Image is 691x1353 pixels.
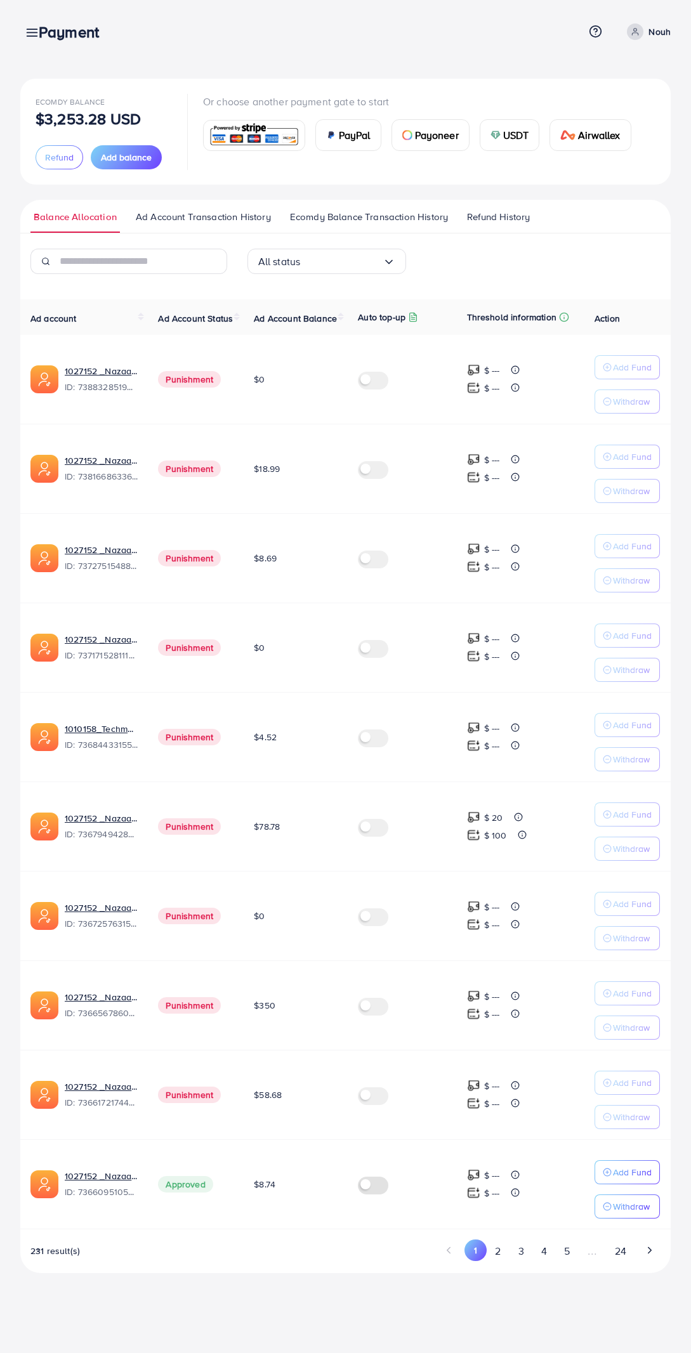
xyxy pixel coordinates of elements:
[613,483,650,499] p: Withdraw
[36,145,83,169] button: Refund
[467,918,480,931] img: top-up amount
[595,892,660,916] button: Add Fund
[484,542,500,557] p: $ ---
[480,119,540,151] a: cardUSDT
[30,1170,58,1198] img: ic-ads-acc.e4c84228.svg
[254,731,277,743] span: $4.52
[550,119,631,151] a: cardAirwallex
[490,130,501,140] img: card
[65,991,138,1020] div: <span class='underline'>1027152 _Nazaagency_0051</span></br>7366567860828749825
[158,729,221,745] span: Punishment
[300,252,382,271] input: Search for option
[467,381,480,395] img: top-up amount
[65,649,138,662] span: ID: 7371715281112170513
[595,389,660,414] button: Withdraw
[36,96,105,107] span: Ecomdy Balance
[158,818,221,835] span: Punishment
[595,981,660,1005] button: Add Fund
[65,381,138,393] span: ID: 7388328519014645761
[467,363,480,377] img: top-up amount
[467,310,556,325] p: Threshold information
[254,820,280,833] span: $78.78
[158,908,221,924] span: Punishment
[484,1007,500,1022] p: $ ---
[595,837,660,861] button: Withdraw
[65,1170,138,1199] div: <span class='underline'>1027152 _Nazaagency_006</span></br>7366095105679261697
[158,461,221,477] span: Punishment
[613,573,650,588] p: Withdraw
[65,901,138,914] a: 1027152 _Nazaagency_016
[613,841,650,856] p: Withdraw
[91,145,162,169] button: Add balance
[467,900,480,913] img: top-up amount
[484,828,507,843] p: $ 100
[467,739,480,752] img: top-up amount
[613,449,652,464] p: Add Fund
[158,550,221,566] span: Punishment
[467,1097,480,1110] img: top-up amount
[65,722,138,735] a: 1010158_Techmanistan pk acc_1715599413927
[254,999,275,1012] span: $350
[30,813,58,840] img: ic-ads-acc.e4c84228.svg
[101,151,152,164] span: Add balance
[595,312,620,325] span: Action
[595,1016,660,1040] button: Withdraw
[65,1007,138,1019] span: ID: 7366567860828749825
[415,127,459,143] span: Payoneer
[203,94,642,109] p: Or choose another payment gate to start
[65,1080,138,1109] div: <span class='underline'>1027152 _Nazaagency_018</span></br>7366172174454882305
[484,631,500,646] p: $ ---
[290,210,448,224] span: Ecomdy Balance Transaction History
[158,371,221,388] span: Punishment
[595,802,660,827] button: Add Fund
[595,1105,660,1129] button: Withdraw
[65,722,138,752] div: <span class='underline'>1010158_Techmanistan pk acc_1715599413927</span></br>7368443315504726017
[595,534,660,558] button: Add Fund
[613,1075,652,1090] p: Add Fund
[65,1170,138,1182] a: 1027152 _Nazaagency_006
[606,1239,635,1263] button: Go to page 24
[578,127,620,143] span: Airwallex
[613,1109,650,1125] p: Withdraw
[648,24,671,39] p: Nouh
[30,991,58,1019] img: ic-ads-acc.e4c84228.svg
[30,365,58,393] img: ic-ads-acc.e4c84228.svg
[65,812,138,841] div: <span class='underline'>1027152 _Nazaagency_003</span></br>7367949428067450896
[358,310,405,325] p: Auto top-up
[464,1239,487,1261] button: Go to page 1
[65,917,138,930] span: ID: 7367257631523782657
[595,568,660,592] button: Withdraw
[438,1239,661,1263] ul: Pagination
[595,658,660,682] button: Withdraw
[326,130,336,140] img: card
[613,986,652,1001] p: Add Fund
[613,628,652,643] p: Add Fund
[484,738,500,754] p: $ ---
[254,312,337,325] span: Ad Account Balance
[467,828,480,842] img: top-up amount
[30,544,58,572] img: ic-ads-acc.e4c84228.svg
[65,365,138,394] div: <span class='underline'>1027152 _Nazaagency_019</span></br>7388328519014645761
[207,122,301,149] img: card
[484,1096,500,1111] p: $ ---
[484,1168,500,1183] p: $ ---
[30,1245,80,1257] span: 231 result(s)
[65,454,138,483] div: <span class='underline'>1027152 _Nazaagency_023</span></br>7381668633665093648
[65,901,138,931] div: <span class='underline'>1027152 _Nazaagency_016</span></br>7367257631523782657
[30,902,58,930] img: ic-ads-acc.e4c84228.svg
[65,812,138,825] a: 1027152 _Nazaagency_003
[595,479,660,503] button: Withdraw
[467,721,480,735] img: top-up amount
[254,1088,282,1101] span: $58.68
[467,210,530,224] span: Refund History
[392,119,470,151] a: cardPayoneer
[487,1239,510,1263] button: Go to page 2
[65,828,138,840] span: ID: 7367949428067450896
[158,1176,213,1193] span: Approved
[467,650,480,663] img: top-up amount
[484,363,500,378] p: $ ---
[613,896,652,912] p: Add Fund
[484,649,500,664] p: $ ---
[467,453,480,466] img: top-up amount
[555,1239,578,1263] button: Go to page 5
